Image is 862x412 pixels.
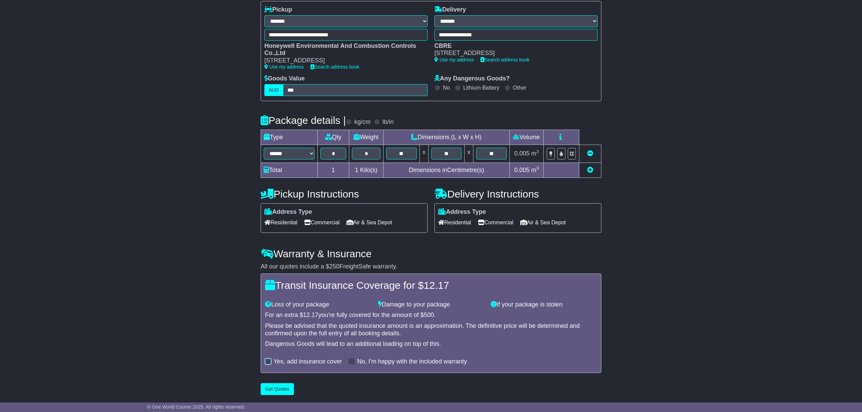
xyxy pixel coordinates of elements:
a: Use my address [264,64,304,70]
td: Type [261,130,318,145]
label: Yes, add insurance cover [274,358,342,366]
td: Weight [349,130,383,145]
label: Other [513,85,526,91]
div: Please be advised that the quoted insurance amount is an approximation. The definitive price will... [265,322,597,337]
label: Address Type [438,208,486,216]
label: Goods Value [264,75,305,82]
div: Damage to your package [375,301,488,308]
span: m [531,167,539,173]
h4: Warranty & Insurance [261,248,601,259]
div: Honeywell Environmental And Combustion Controls Co.,Ltd [264,42,421,57]
a: Search address book [311,64,359,70]
label: Lithium Battery [463,85,500,91]
td: 1 [318,163,349,177]
td: Volume [509,130,543,145]
div: [STREET_ADDRESS] [264,57,421,64]
h4: Transit Insurance Coverage for $ [265,280,597,291]
label: No [443,85,450,91]
a: Remove this item [587,150,593,157]
label: lb/in [382,118,394,126]
span: Commercial [304,217,339,228]
div: Loss of your package [262,301,375,308]
span: © One World Courier 2025. All rights reserved. [147,404,245,410]
div: [STREET_ADDRESS] [434,50,591,57]
span: 1 [355,167,358,173]
span: m [531,150,539,157]
div: Dangerous Goods will lead to an additional loading on top of this. [265,340,597,348]
label: No, I'm happy with the included warranty [357,358,467,366]
div: For an extra $ you're fully covered for the amount of $ . [265,312,597,319]
span: 12.17 [303,312,318,318]
div: All our quotes include a $ FreightSafe warranty. [261,263,601,270]
span: 250 [329,263,339,270]
div: If your package is stolen [487,301,600,308]
label: Pickup [264,6,292,14]
sup: 3 [536,149,539,154]
td: Kilo(s) [349,163,383,177]
label: AUD [264,84,283,96]
td: x [419,145,428,163]
a: Use my address [434,57,474,62]
span: Air & Sea Depot [520,217,566,228]
span: Residential [438,217,471,228]
td: Dimensions in Centimetre(s) [383,163,509,177]
h4: Package details | [261,115,346,126]
td: Total [261,163,318,177]
span: Residential [264,217,297,228]
label: Address Type [264,208,312,216]
button: Get Quotes [261,383,294,395]
span: 0.005 [514,150,529,157]
h4: Delivery Instructions [434,188,601,200]
label: kg/cm [354,118,371,126]
span: Commercial [478,217,513,228]
label: Delivery [434,6,466,14]
span: 0.005 [514,167,529,173]
span: 12.17 [424,280,449,291]
a: Add new item [587,167,593,173]
td: Dimensions (L x W x H) [383,130,509,145]
label: Any Dangerous Goods? [434,75,510,82]
td: x [465,145,473,163]
span: 500 [424,312,434,318]
a: Search address book [481,57,529,62]
span: Air & Sea Depot [346,217,392,228]
div: CBRE [434,42,591,50]
td: Qty [318,130,349,145]
h4: Pickup Instructions [261,188,428,200]
sup: 3 [536,166,539,171]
